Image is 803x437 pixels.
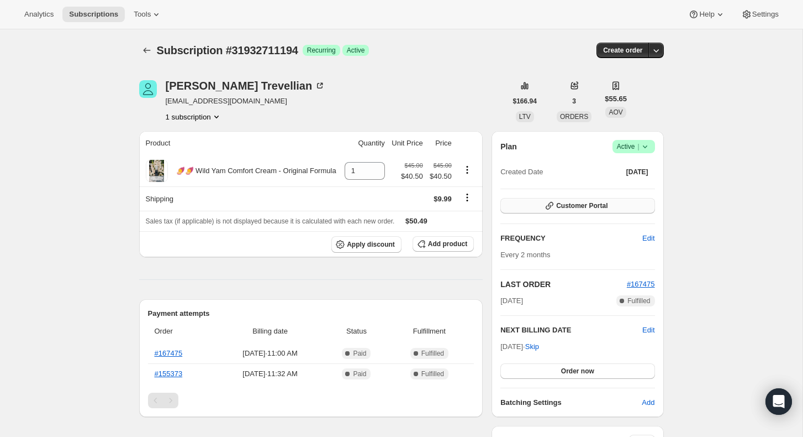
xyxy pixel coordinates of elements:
span: Analytics [24,10,54,19]
span: $9.99 [434,195,452,203]
small: $45.00 [405,162,423,169]
h2: LAST ORDER [500,279,627,290]
span: Add product [428,240,467,248]
span: $55.65 [605,93,627,105]
nav: Pagination [148,393,474,408]
span: LTV [519,113,531,121]
h2: NEXT BILLING DATE [500,325,642,336]
span: Billing date [219,326,322,337]
span: [DATE] [500,295,523,306]
span: Paid [353,349,366,358]
span: [DATE] · 11:00 AM [219,348,322,359]
th: Order [148,319,215,344]
span: Settings [752,10,779,19]
span: Tools [134,10,151,19]
span: Sales tax (if applicable) is not displayed because it is calculated with each new order. [146,217,395,225]
button: Product actions [166,111,222,122]
button: Subscriptions [62,7,125,22]
button: Customer Portal [500,198,654,214]
h2: FREQUENCY [500,233,642,244]
span: Status [328,326,384,337]
span: $50.49 [405,217,427,225]
span: Fulfilled [421,349,444,358]
span: Fulfillment [392,326,468,337]
span: Recurring [307,46,336,55]
span: Add [642,397,654,408]
a: #167475 [627,280,655,288]
span: Every 2 months [500,251,550,259]
button: Subscriptions [139,43,155,58]
button: Add product [413,236,474,252]
button: $166.94 [506,93,543,109]
h6: Batching Settings [500,397,642,408]
button: Settings [735,7,785,22]
span: Fulfilled [627,296,650,305]
button: Apply discount [331,236,401,253]
span: Order now [561,367,594,376]
span: Create order [603,46,642,55]
span: [DATE] · [500,342,539,351]
button: [DATE] [620,164,655,180]
small: $45.00 [434,162,452,169]
span: Apply discount [347,240,395,249]
button: Help [682,7,732,22]
button: Skip [519,338,546,356]
span: 3 [572,97,576,106]
span: [DATE] · 11:32 AM [219,368,322,379]
button: Edit [642,325,654,336]
th: Shipping [139,186,341,211]
span: [EMAIL_ADDRESS][DOMAIN_NAME] [166,96,326,107]
span: $40.50 [430,171,452,182]
span: $40.50 [401,171,423,182]
a: #155373 [155,370,183,378]
span: ORDERS [560,113,588,121]
span: Skip [525,341,539,352]
div: [PERSON_NAME] Trevellian [166,80,326,91]
button: Add [635,394,661,412]
span: Subscription #31932711194 [157,44,298,56]
button: Edit [636,230,661,247]
span: Active [617,141,651,152]
div: 🍠🍠 Wild Yam Comfort Cream - Original Formula [168,165,336,176]
button: Create order [596,43,649,58]
button: 3 [566,93,583,109]
th: Price [426,131,455,155]
div: Open Intercom Messenger [765,388,792,415]
span: Help [699,10,714,19]
span: Christine Trevellian [139,80,157,98]
button: Shipping actions [458,191,476,204]
span: Created Date [500,167,543,178]
span: Paid [353,370,366,378]
span: Customer Portal [556,201,607,210]
th: Product [139,131,341,155]
a: #167475 [155,349,183,357]
button: Analytics [18,7,60,22]
span: Active [347,46,365,55]
button: Tools [127,7,168,22]
h2: Plan [500,141,517,152]
button: #167475 [627,279,655,290]
button: Order now [500,363,654,379]
span: $166.94 [513,97,537,106]
button: Product actions [458,164,476,176]
th: Unit Price [388,131,426,155]
th: Quantity [341,131,388,155]
span: Fulfilled [421,370,444,378]
span: Edit [642,233,654,244]
span: | [637,142,639,151]
span: [DATE] [626,168,648,176]
span: AOV [609,108,622,116]
span: Subscriptions [69,10,118,19]
h2: Payment attempts [148,308,474,319]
